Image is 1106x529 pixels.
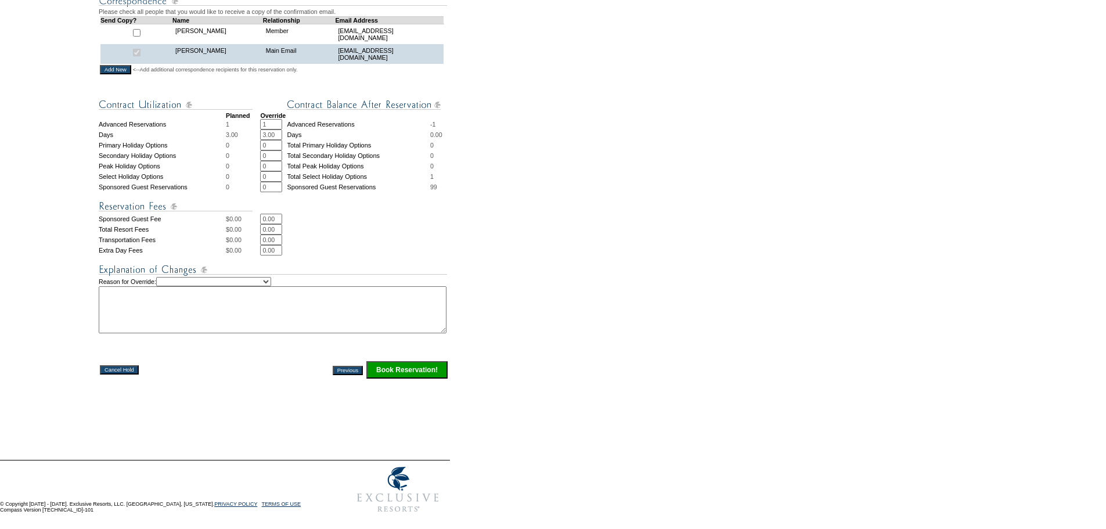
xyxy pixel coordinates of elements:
[226,112,250,119] strong: Planned
[99,262,447,277] img: Explanation of Changes
[366,361,448,379] input: Click this button to finalize your reservation.
[430,183,437,190] span: 99
[346,460,450,519] img: Exclusive Resorts
[287,161,430,171] td: Total Peak Holiday Options
[229,226,242,233] span: 0.00
[287,129,430,140] td: Days
[99,140,226,150] td: Primary Holiday Options
[99,98,253,112] img: Contract Utilization
[430,152,434,159] span: 0
[99,199,253,214] img: Reservation Fees
[226,131,238,138] span: 3.00
[287,140,430,150] td: Total Primary Holiday Options
[226,224,260,235] td: $
[99,277,449,333] td: Reason for Override:
[99,8,336,15] span: Please check all people that you would like to receive a copy of the confirmation email.
[287,98,441,112] img: Contract Balance After Reservation
[335,16,444,24] td: Email Address
[226,214,260,224] td: $
[260,112,286,119] strong: Override
[172,16,263,24] td: Name
[99,214,226,224] td: Sponsored Guest Fee
[430,173,434,180] span: 1
[100,65,131,74] input: Add New
[99,161,226,171] td: Peak Holiday Options
[226,235,260,245] td: $
[100,16,173,24] td: Send Copy?
[430,121,435,128] span: -1
[287,119,430,129] td: Advanced Reservations
[99,129,226,140] td: Days
[430,163,434,170] span: 0
[99,171,226,182] td: Select Holiday Options
[100,365,139,375] input: Cancel Hold
[229,215,242,222] span: 0.00
[333,366,363,375] input: Previous
[263,44,336,64] td: Main Email
[287,150,430,161] td: Total Secondary Holiday Options
[226,173,229,180] span: 0
[226,152,229,159] span: 0
[99,182,226,192] td: Sponsored Guest Reservations
[133,66,298,73] span: <--Add additional correspondence recipients for this reservation only.
[226,245,260,255] td: $
[262,501,301,507] a: TERMS OF USE
[430,131,442,138] span: 0.00
[226,183,229,190] span: 0
[287,171,430,182] td: Total Select Holiday Options
[99,224,226,235] td: Total Resort Fees
[226,142,229,149] span: 0
[172,44,263,64] td: [PERSON_NAME]
[99,235,226,245] td: Transportation Fees
[99,245,226,255] td: Extra Day Fees
[430,142,434,149] span: 0
[214,501,257,507] a: PRIVACY POLICY
[335,44,444,64] td: [EMAIL_ADDRESS][DOMAIN_NAME]
[229,247,242,254] span: 0.00
[263,16,336,24] td: Relationship
[226,163,229,170] span: 0
[99,150,226,161] td: Secondary Holiday Options
[287,182,430,192] td: Sponsored Guest Reservations
[229,236,242,243] span: 0.00
[335,24,444,44] td: [EMAIL_ADDRESS][DOMAIN_NAME]
[99,119,226,129] td: Advanced Reservations
[263,24,336,44] td: Member
[226,121,229,128] span: 1
[172,24,263,44] td: [PERSON_NAME]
